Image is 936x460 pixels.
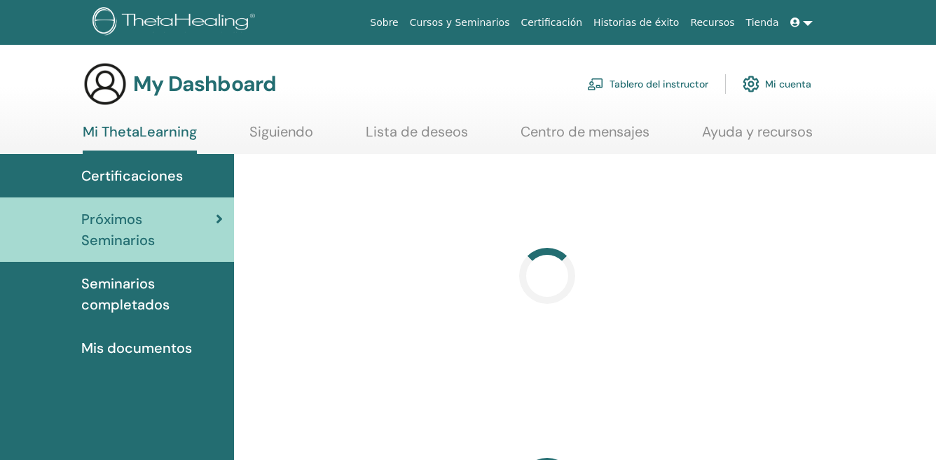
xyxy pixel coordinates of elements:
img: cog.svg [743,72,759,96]
a: Siguiendo [249,123,313,151]
a: Sobre [364,10,404,36]
a: Mi cuenta [743,69,811,99]
span: Seminarios completados [81,273,223,315]
h3: My Dashboard [133,71,276,97]
img: chalkboard-teacher.svg [587,78,604,90]
a: Historias de éxito [588,10,684,36]
a: Tablero del instructor [587,69,708,99]
a: Tienda [741,10,785,36]
a: Recursos [684,10,740,36]
img: logo.png [92,7,260,39]
a: Mi ThetaLearning [83,123,197,154]
a: Certificación [515,10,588,36]
span: Certificaciones [81,165,183,186]
img: generic-user-icon.jpg [83,62,128,106]
span: Mis documentos [81,337,192,358]
a: Cursos y Seminarios [404,10,516,36]
span: Próximos Seminarios [81,209,216,251]
a: Lista de deseos [366,123,468,151]
a: Ayuda y recursos [702,123,813,151]
a: Centro de mensajes [521,123,649,151]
